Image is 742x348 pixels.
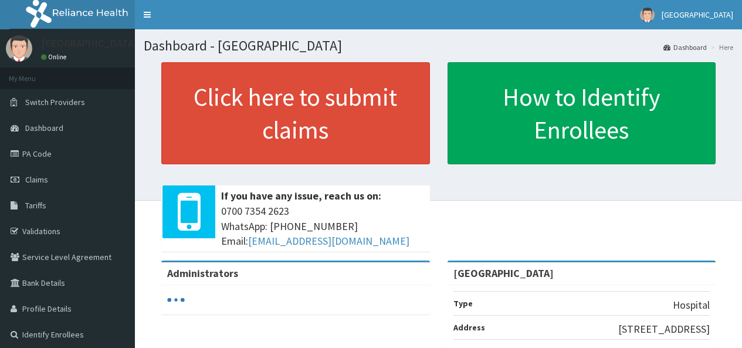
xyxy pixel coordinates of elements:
span: Claims [25,174,48,185]
a: Dashboard [663,42,707,52]
svg: audio-loading [167,291,185,309]
span: 0700 7354 2623 WhatsApp: [PHONE_NUMBER] Email: [221,204,424,249]
p: [GEOGRAPHIC_DATA] [41,38,138,49]
img: User Image [6,35,32,62]
li: Here [708,42,733,52]
strong: [GEOGRAPHIC_DATA] [453,266,554,280]
span: Switch Providers [25,97,85,107]
p: [STREET_ADDRESS] [618,322,710,337]
a: Online [41,53,69,61]
img: User Image [640,8,655,22]
b: Administrators [167,266,238,280]
span: Tariffs [25,200,46,211]
b: Address [453,322,485,333]
a: How to Identify Enrollees [448,62,716,164]
span: Dashboard [25,123,63,133]
b: If you have any issue, reach us on: [221,189,381,202]
a: Click here to submit claims [161,62,430,164]
span: [GEOGRAPHIC_DATA] [662,9,733,20]
p: Hospital [673,298,710,313]
h1: Dashboard - [GEOGRAPHIC_DATA] [144,38,733,53]
a: [EMAIL_ADDRESS][DOMAIN_NAME] [248,234,409,248]
b: Type [453,298,473,309]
